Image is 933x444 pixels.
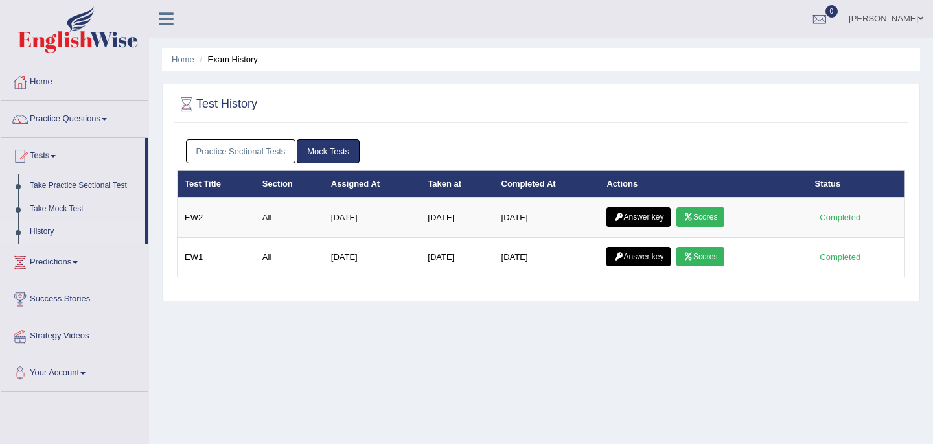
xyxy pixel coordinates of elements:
a: History [24,220,145,244]
a: Take Practice Sectional Test [24,174,145,198]
li: Exam History [196,53,258,65]
th: Actions [599,170,807,198]
div: Completed [815,250,866,264]
th: Section [255,170,324,198]
th: Taken at [420,170,494,198]
a: Your Account [1,355,148,388]
a: Take Mock Test [24,198,145,221]
a: Scores [676,207,724,227]
th: Status [808,170,905,198]
th: Assigned At [324,170,421,198]
th: Completed At [494,170,600,198]
td: EW2 [178,198,255,238]
a: Practice Sectional Tests [186,139,296,163]
td: [DATE] [324,238,421,277]
td: All [255,198,324,238]
span: 0 [825,5,838,18]
a: Answer key [606,247,671,266]
a: Home [1,64,148,97]
h2: Test History [177,95,257,114]
a: Success Stories [1,281,148,314]
a: Answer key [606,207,671,227]
a: Strategy Videos [1,318,148,351]
td: [DATE] [420,238,494,277]
a: Predictions [1,244,148,277]
a: Practice Questions [1,101,148,134]
div: Completed [815,211,866,224]
th: Test Title [178,170,255,198]
td: All [255,238,324,277]
a: Scores [676,247,724,266]
a: Mock Tests [297,139,360,163]
td: [DATE] [420,198,494,238]
a: Tests [1,138,145,170]
td: [DATE] [324,198,421,238]
td: EW1 [178,238,255,277]
td: [DATE] [494,198,600,238]
a: Home [172,54,194,64]
td: [DATE] [494,238,600,277]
